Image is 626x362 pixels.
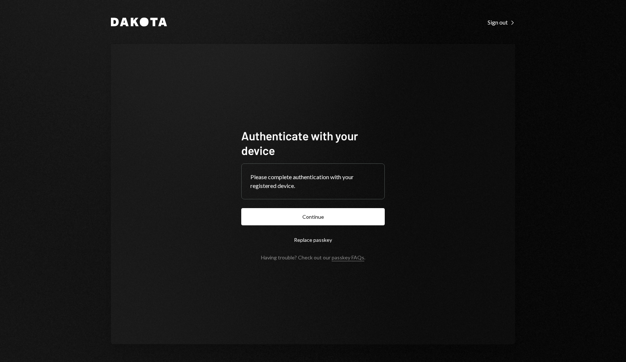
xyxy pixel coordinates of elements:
[241,208,385,225] button: Continue
[241,128,385,158] h1: Authenticate with your device
[250,173,376,190] div: Please complete authentication with your registered device.
[241,231,385,248] button: Replace passkey
[261,254,365,261] div: Having trouble? Check out our .
[488,19,515,26] div: Sign out
[488,18,515,26] a: Sign out
[332,254,364,261] a: passkey FAQs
